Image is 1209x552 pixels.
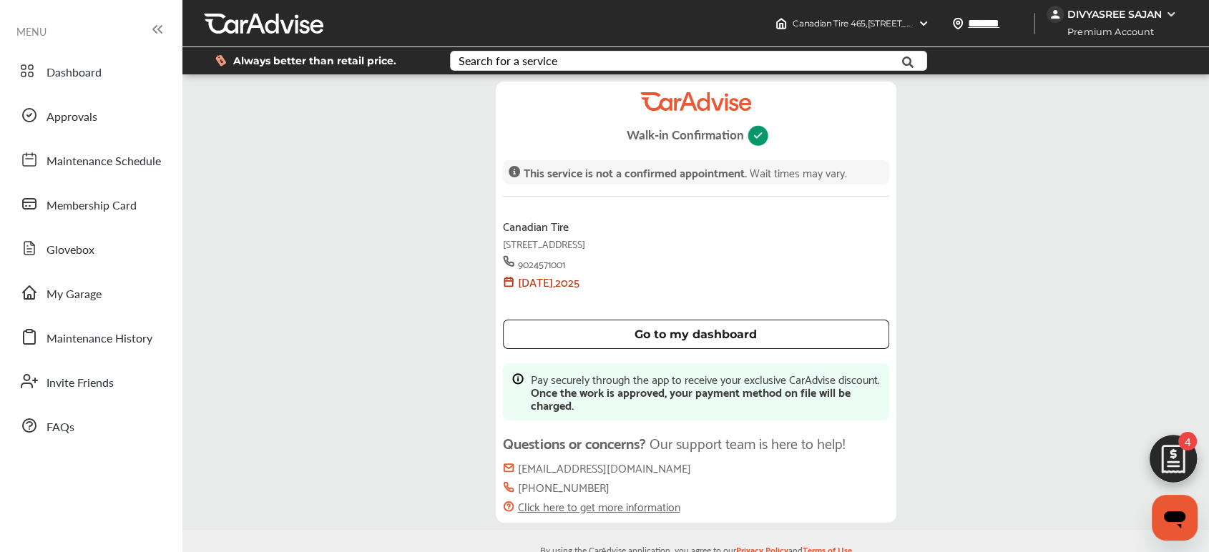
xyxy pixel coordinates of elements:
[775,18,787,29] img: header-home-logo.8d720a4f.svg
[793,18,1092,29] span: Canadian Tire 465 , [STREET_ADDRESS] [GEOGRAPHIC_DATA] , NS B3S 1C5
[627,124,744,145] p: Walk-in Confirmation
[518,458,691,477] p: [EMAIL_ADDRESS][DOMAIN_NAME]
[518,496,680,516] p: Click here to get more information
[1067,8,1162,21] div: DIVYASREE SAJAN
[503,481,518,493] img: ca-phone-icon.f4275712.svg
[1178,432,1197,450] span: 4
[952,18,964,29] img: location_vector.a44bc228.svg
[524,166,847,179] div: Wait times may vary.
[503,435,889,458] div: Our support team is here to help!
[503,430,646,455] b: Questions or concerns?
[13,141,168,178] a: Maintenance Schedule
[503,216,889,235] p: Canadian Tire
[518,272,579,291] div: [DATE] , 2025
[1034,13,1035,34] img: header-divider.bc55588e.svg
[520,329,872,340] div: Go to my dashboard
[918,18,929,29] img: header-down-arrow.9dd2ce7d.svg
[503,462,518,473] img: support-icon.a31c5dc1.svg
[46,64,102,82] span: Dashboard
[46,152,161,171] span: Maintenance Schedule
[46,418,74,437] span: FAQs
[1139,428,1208,497] img: edit-cartIcon.11d11f9a.svg
[233,56,396,66] span: Always better than retail price.
[503,320,889,349] button: Go to my dashboard
[503,255,518,267] img: phone-icon.7594c317.svg
[46,330,152,348] span: Maintenance History
[13,52,168,89] a: Dashboard
[531,382,851,414] b: Once the work is approved, your payment method on file will be charged.
[13,230,168,267] a: Glovebox
[503,276,518,287] img: calendar-icon.4bc18463.svg
[531,373,880,411] div: Pay securely through the app to receive your exclusive CarAdvise discount.
[503,501,518,512] img: help-icon.61884b89.svg
[13,185,168,222] a: Membership Card
[524,162,750,182] b: This service is not a confirmed appointment.
[459,55,557,66] div: Search for a service
[46,197,137,215] span: Membership Card
[503,496,889,516] a: Click here to get more information
[46,285,102,304] span: My Garage
[215,54,226,66] img: dollor_label_vector.a70140d1.svg
[1152,495,1198,541] iframe: Button to launch messaging window, conversation in progress
[640,89,751,111] img: CarAdvise-Logo.a185816e.svg
[1047,6,1064,23] img: jVpblrzwTbfkPYzPPzSLxeg0AAAAASUVORK5CYII=
[503,235,889,252] p: [STREET_ADDRESS]
[46,241,94,260] span: Glovebox
[13,363,168,400] a: Invite Friends
[518,255,565,272] p: 9024571001
[748,125,768,146] img: HgVeMFj1o8AAAAASUVORK5CYII=
[46,374,114,393] span: Invite Friends
[1165,9,1177,20] img: WGsFRI8htEPBVLJbROoPRyZpYNWhNONpIPPETTm6eUC0GeLEiAAAAAElFTkSuQmCC
[16,26,46,37] span: MENU
[13,318,168,355] a: Maintenance History
[13,274,168,311] a: My Garage
[13,97,168,134] a: Approvals
[518,477,610,496] p: [PHONE_NUMBER]
[46,108,97,127] span: Approvals
[512,373,531,385] img: info-outlined-icon.710e8a89.svg
[13,407,168,444] a: FAQs
[1048,24,1165,39] span: Premium Account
